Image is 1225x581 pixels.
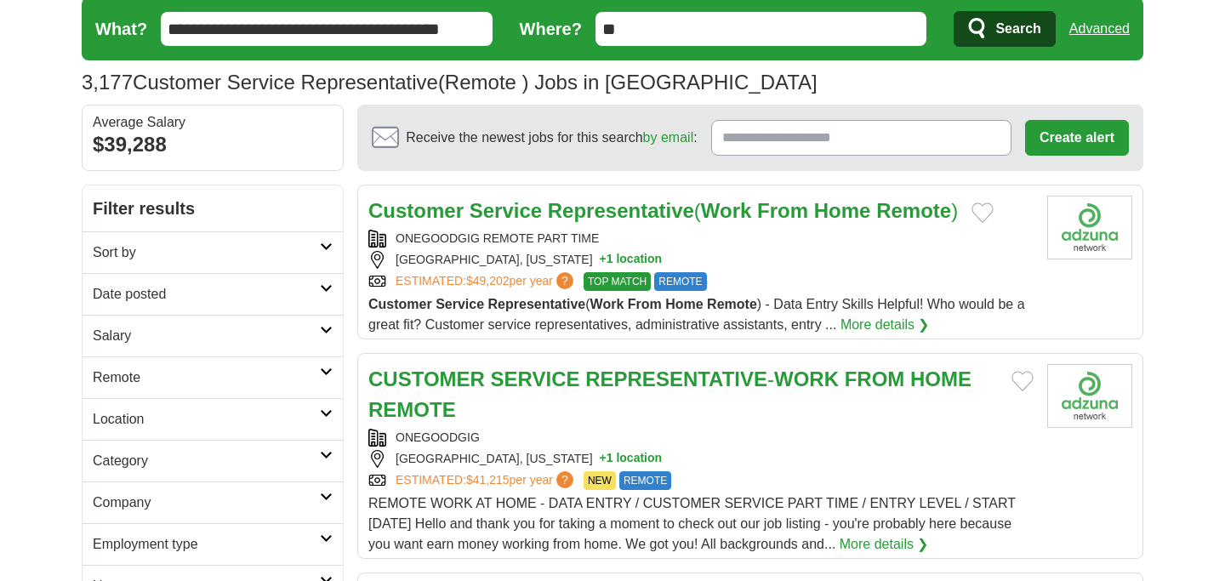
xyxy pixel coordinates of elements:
[93,451,320,471] h2: Category
[814,199,871,222] strong: Home
[368,367,485,390] strong: CUSTOMER
[628,297,662,311] strong: From
[396,272,577,291] a: ESTIMATED:$49,202per year?
[701,199,752,222] strong: Work
[83,231,343,273] a: Sort by
[470,199,542,222] strong: Service
[83,356,343,398] a: Remote
[368,496,1016,551] span: REMOTE WORK AT HOME - DATA ENTRY / CUSTOMER SERVICE PART TIME / ENTRY LEVEL / START [DATE] Hello ...
[491,367,580,390] strong: SERVICE
[1047,196,1132,259] img: Company logo
[665,297,703,311] strong: Home
[83,440,343,481] a: Category
[840,315,930,335] a: More details ❯
[396,471,577,490] a: ESTIMATED:$41,215per year?
[83,315,343,356] a: Salary
[93,284,320,305] h2: Date posted
[82,71,818,94] h1: Customer Service Representative(Remote ) Jobs in [GEOGRAPHIC_DATA]
[840,534,929,555] a: More details ❯
[93,326,320,346] h2: Salary
[600,450,663,468] button: +1 location
[368,367,971,421] a: CUSTOMER SERVICE REPRESENTATIVE-WORK FROM HOME REMOTE
[368,199,958,222] a: Customer Service Representative(Work From Home Remote)
[600,450,607,468] span: +
[584,272,651,291] span: TOP MATCH
[910,367,971,390] strong: HOME
[83,185,343,231] h2: Filter results
[995,12,1040,46] span: Search
[600,251,663,269] button: +1 location
[845,367,905,390] strong: FROM
[643,130,694,145] a: by email
[584,471,616,490] span: NEW
[93,534,320,555] h2: Employment type
[590,297,624,311] strong: Work
[368,429,1034,447] div: ONEGOODGIG
[436,297,484,311] strong: Service
[93,129,333,160] div: $39,288
[406,128,697,148] span: Receive the newest jobs for this search :
[368,199,464,222] strong: Customer
[707,297,757,311] strong: Remote
[93,493,320,513] h2: Company
[95,16,147,42] label: What?
[488,297,586,311] strong: Representative
[585,367,767,390] strong: REPRESENTATIVE
[83,523,343,565] a: Employment type
[93,409,320,430] h2: Location
[600,251,607,269] span: +
[876,199,951,222] strong: Remote
[83,273,343,315] a: Date posted
[368,230,1034,248] div: ONEGOODGIG REMOTE PART TIME
[368,450,1034,468] div: [GEOGRAPHIC_DATA], [US_STATE]
[548,199,694,222] strong: Representative
[83,481,343,523] a: Company
[954,11,1055,47] button: Search
[83,398,343,440] a: Location
[654,272,706,291] span: REMOTE
[556,471,573,488] span: ?
[368,398,456,421] strong: REMOTE
[466,473,510,487] span: $41,215
[1025,120,1129,156] button: Create alert
[774,367,839,390] strong: WORK
[1069,12,1130,46] a: Advanced
[466,274,510,288] span: $49,202
[368,297,1025,332] span: ( ) - Data Entry Skills Helpful! Who would be a great fit? Customer service representatives, admi...
[757,199,808,222] strong: From
[971,202,994,223] button: Add to favorite jobs
[93,242,320,263] h2: Sort by
[556,272,573,289] span: ?
[619,471,671,490] span: REMOTE
[93,116,333,129] div: Average Salary
[1011,371,1034,391] button: Add to favorite jobs
[1047,364,1132,428] img: Company logo
[93,367,320,388] h2: Remote
[368,251,1034,269] div: [GEOGRAPHIC_DATA], [US_STATE]
[368,297,432,311] strong: Customer
[520,16,582,42] label: Where?
[82,67,133,98] span: 3,177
